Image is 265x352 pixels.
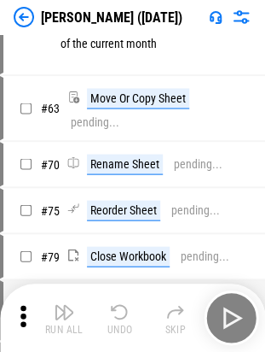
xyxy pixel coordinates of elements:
div: pending... [171,203,220,216]
span: # 63 [41,101,60,114]
span: # 79 [41,249,60,263]
img: Settings menu [231,7,251,27]
div: Rename Sheet [87,154,163,174]
span: # 70 [41,157,60,171]
img: Support [209,10,222,24]
div: pending... [181,249,229,262]
div: pending... [71,115,119,128]
span: # 75 [41,203,60,217]
div: Reorder Sheet [87,200,160,220]
div: Move Or Copy Sheet [87,88,189,109]
img: Back [14,7,34,27]
div: pending... [174,157,222,170]
div: [PERSON_NAME] ([DATE]) [41,9,182,26]
div: Close Workbook [87,246,170,267]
